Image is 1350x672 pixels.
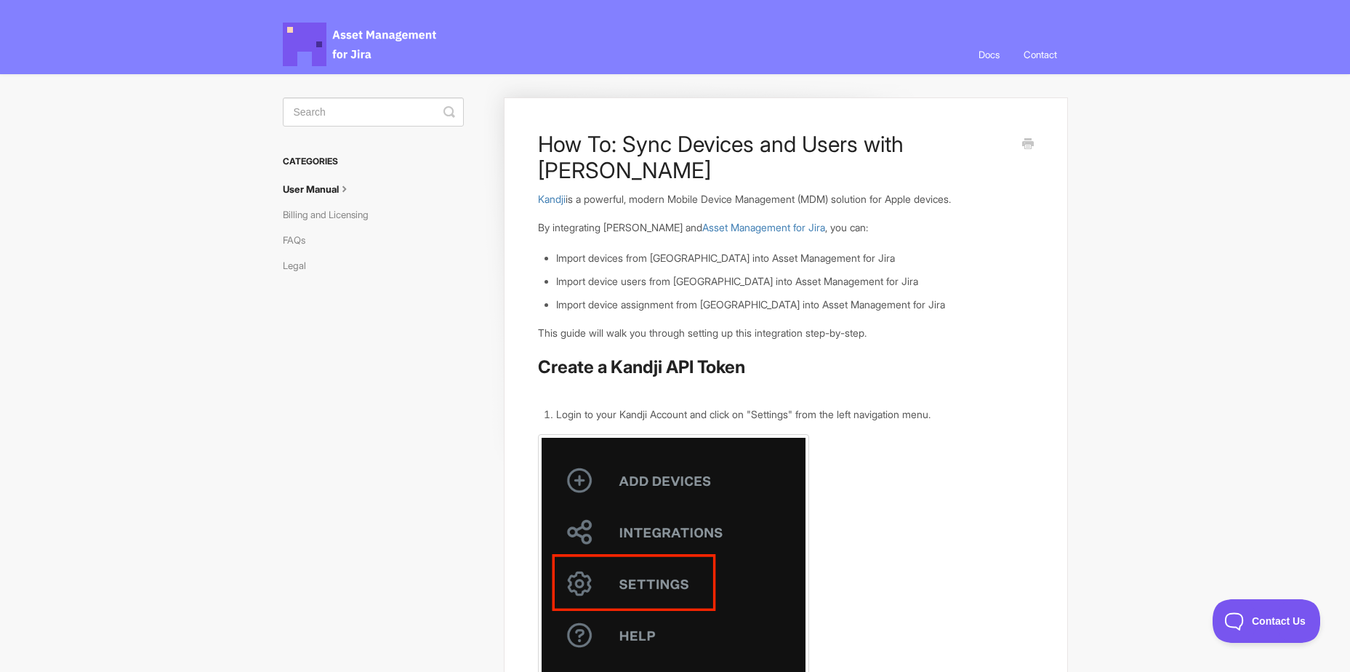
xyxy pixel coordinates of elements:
a: Legal [283,254,317,277]
a: Contact [1013,35,1068,74]
li: Import device users from [GEOGRAPHIC_DATA] into Asset Management for Jira [556,273,1033,289]
a: User Manual [283,177,363,201]
h1: How To: Sync Devices and Users with [PERSON_NAME] [538,131,1011,183]
a: Kandji [538,193,566,205]
li: Import devices from [GEOGRAPHIC_DATA] into Asset Management for Jira [556,250,1033,266]
a: Asset Management for Jira [702,221,825,233]
p: By integrating [PERSON_NAME] and , you can: [538,220,1033,236]
p: This guide will walk you through setting up this integration step-by-step. [538,325,1033,341]
li: Import device assignment from [GEOGRAPHIC_DATA] into Asset Management for Jira [556,297,1033,313]
h2: Create a Kandji API Token [538,356,1033,379]
a: Docs [968,35,1011,74]
p: is a powerful, modern Mobile Device Management (MDM) solution for Apple devices. [538,191,1033,207]
span: Asset Management for Jira Docs [283,23,438,66]
iframe: Toggle Customer Support [1213,599,1321,643]
a: Billing and Licensing [283,203,379,226]
h3: Categories [283,148,464,175]
a: FAQs [283,228,316,252]
li: Login to your Kandji Account and click on "Settings" from the left navigation menu. [556,407,1033,423]
input: Search [283,97,464,127]
a: Print this Article [1022,137,1034,153]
